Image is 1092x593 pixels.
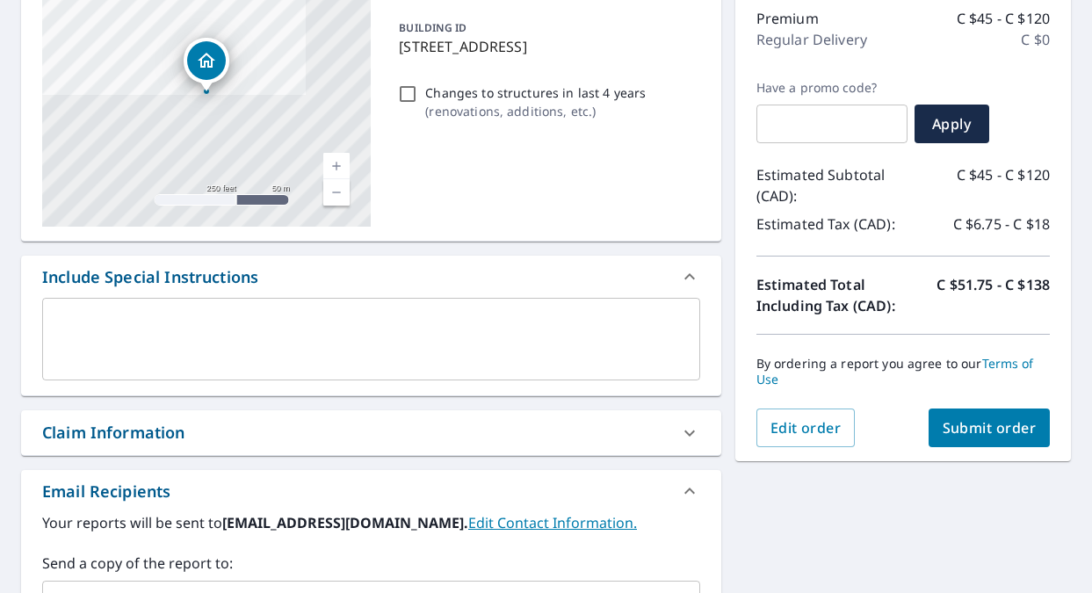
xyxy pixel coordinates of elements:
b: [EMAIL_ADDRESS][DOMAIN_NAME]. [222,513,468,532]
p: C $6.75 - C $18 [953,213,1050,235]
span: Apply [929,114,975,134]
div: Include Special Instructions [42,265,258,289]
div: Claim Information [21,410,721,455]
p: C $0 [1021,29,1050,50]
span: Submit order [943,418,1037,438]
div: Dropped pin, building 1, Residential property, 30 FUNDY VIEW DR ALMA NB E4H1H7 [184,38,229,92]
p: Estimated Total Including Tax (CAD): [756,274,903,316]
p: C $51.75 - C $138 [937,274,1050,316]
p: Premium [756,8,819,29]
div: Email Recipients [21,470,721,512]
button: Submit order [929,409,1051,447]
span: Edit order [770,418,842,438]
a: EditContactInfo [468,513,637,532]
label: Send a copy of the report to: [42,553,700,574]
p: Estimated Tax (CAD): [756,213,903,235]
div: Include Special Instructions [21,256,721,298]
p: [STREET_ADDRESS] [399,36,692,57]
label: Your reports will be sent to [42,512,700,533]
a: Terms of Use [756,355,1034,387]
p: C $45 - C $120 [957,164,1050,206]
label: Have a promo code? [756,80,908,96]
p: By ordering a report you agree to our [756,356,1050,387]
p: Estimated Subtotal (CAD): [756,164,903,206]
p: BUILDING ID [399,20,466,35]
p: ( renovations, additions, etc. ) [425,102,646,120]
p: Changes to structures in last 4 years [425,83,646,102]
button: Apply [915,105,989,143]
a: Current Level 17, Zoom Out [323,179,350,206]
p: Regular Delivery [756,29,867,50]
a: Current Level 17, Zoom In [323,153,350,179]
p: C $45 - C $120 [957,8,1050,29]
div: Claim Information [42,421,185,445]
div: Email Recipients [42,480,170,503]
button: Edit order [756,409,856,447]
